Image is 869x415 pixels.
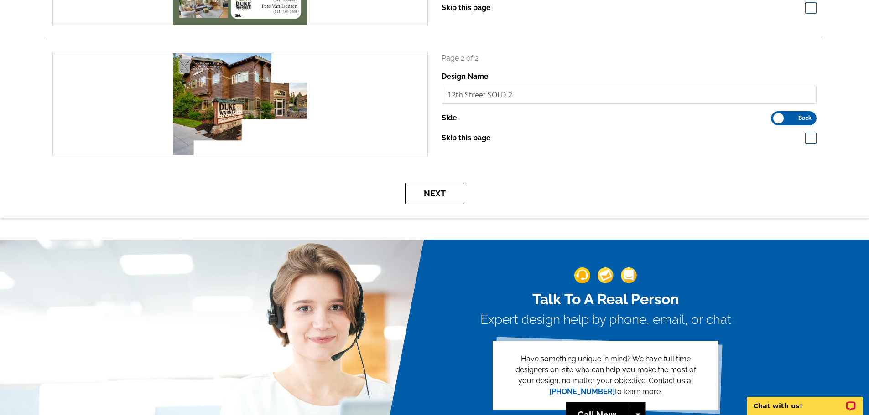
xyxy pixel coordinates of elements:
[480,291,731,308] h2: Talk To A Real Person
[598,267,614,283] img: support-img-2.png
[480,312,731,328] h3: Expert design help by phone, email, or chat
[442,133,491,143] label: Skip this page
[507,354,704,397] p: Have something unique in mind? We have full time designers on-site who can help you make the most...
[442,86,817,104] input: File Name
[442,53,817,64] p: Page 2 of 2
[442,113,457,123] label: Side
[621,267,637,283] img: support-img-3_1.png
[574,267,590,283] img: support-img-1.png
[741,386,869,415] iframe: LiveChat chat widget
[442,71,489,82] label: Design Name
[405,183,464,204] button: Next
[798,116,812,120] span: Back
[549,387,615,396] a: [PHONE_NUMBER]
[442,2,491,13] label: Skip this page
